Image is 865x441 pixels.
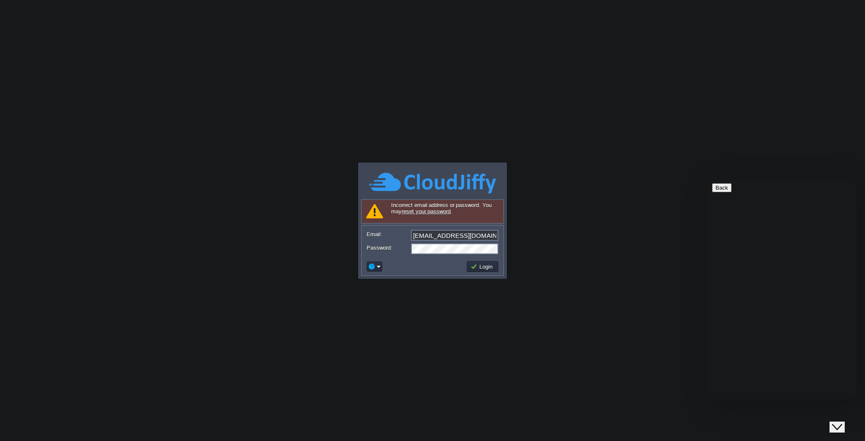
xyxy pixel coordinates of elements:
iframe: chat widget [709,180,857,400]
iframe: chat widget [830,407,857,433]
img: CloudJiffy [369,171,496,195]
button: Login [471,263,495,270]
label: Email: [367,230,410,239]
label: Password: [367,243,410,252]
a: reset your password [402,208,451,215]
div: Incorrect email address or password. You may . [361,199,504,223]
